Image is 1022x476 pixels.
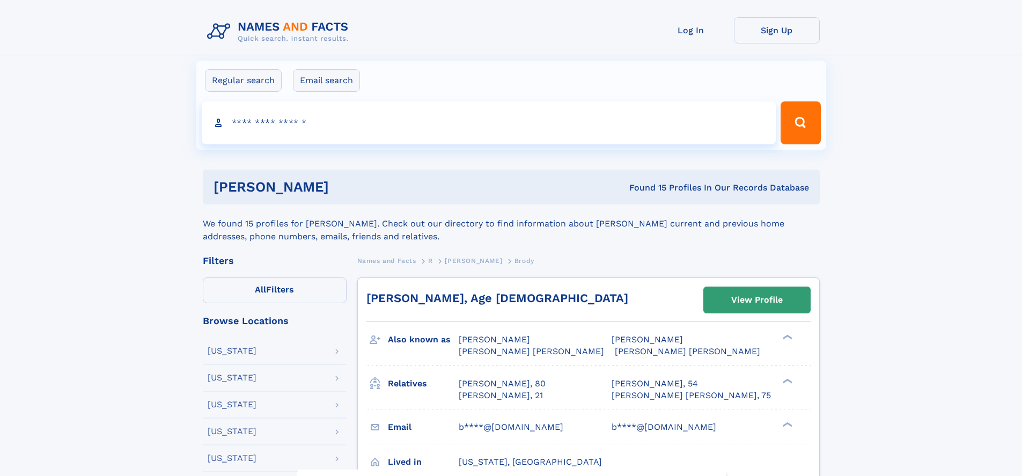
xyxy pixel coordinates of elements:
a: Sign Up [734,17,820,43]
input: search input [202,101,776,144]
h3: Lived in [388,453,459,471]
div: Found 15 Profiles In Our Records Database [479,182,809,194]
div: View Profile [731,288,783,312]
div: [US_STATE] [208,400,256,409]
a: [PERSON_NAME], 54 [612,378,698,390]
span: [PERSON_NAME] [459,334,530,345]
div: ❯ [780,377,793,384]
label: Email search [293,69,360,92]
img: Logo Names and Facts [203,17,357,46]
a: View Profile [704,287,810,313]
div: [US_STATE] [208,454,256,463]
a: Names and Facts [357,254,416,267]
h3: Relatives [388,375,459,393]
a: [PERSON_NAME], Age [DEMOGRAPHIC_DATA] [366,291,628,305]
a: R [428,254,433,267]
span: [PERSON_NAME] [PERSON_NAME] [459,346,604,356]
div: We found 15 profiles for [PERSON_NAME]. Check out our directory to find information about [PERSON... [203,204,820,243]
span: [PERSON_NAME] [612,334,683,345]
div: [US_STATE] [208,427,256,436]
span: [PERSON_NAME] [445,257,502,265]
button: Search Button [781,101,820,144]
span: [PERSON_NAME] [PERSON_NAME] [615,346,760,356]
h3: Email [388,418,459,436]
div: [US_STATE] [208,374,256,382]
a: [PERSON_NAME], 80 [459,378,546,390]
label: Regular search [205,69,282,92]
a: [PERSON_NAME] [PERSON_NAME], 75 [612,390,771,401]
div: ❯ [780,334,793,341]
a: [PERSON_NAME], 21 [459,390,543,401]
a: [PERSON_NAME] [445,254,502,267]
h3: Also known as [388,331,459,349]
div: [US_STATE] [208,347,256,355]
h1: [PERSON_NAME] [214,180,479,194]
span: Brody [514,257,534,265]
div: ❯ [780,421,793,428]
label: Filters [203,277,347,303]
span: R [428,257,433,265]
a: Log In [648,17,734,43]
span: All [255,284,266,295]
span: [US_STATE], [GEOGRAPHIC_DATA] [459,457,602,467]
div: Browse Locations [203,316,347,326]
div: Filters [203,256,347,266]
